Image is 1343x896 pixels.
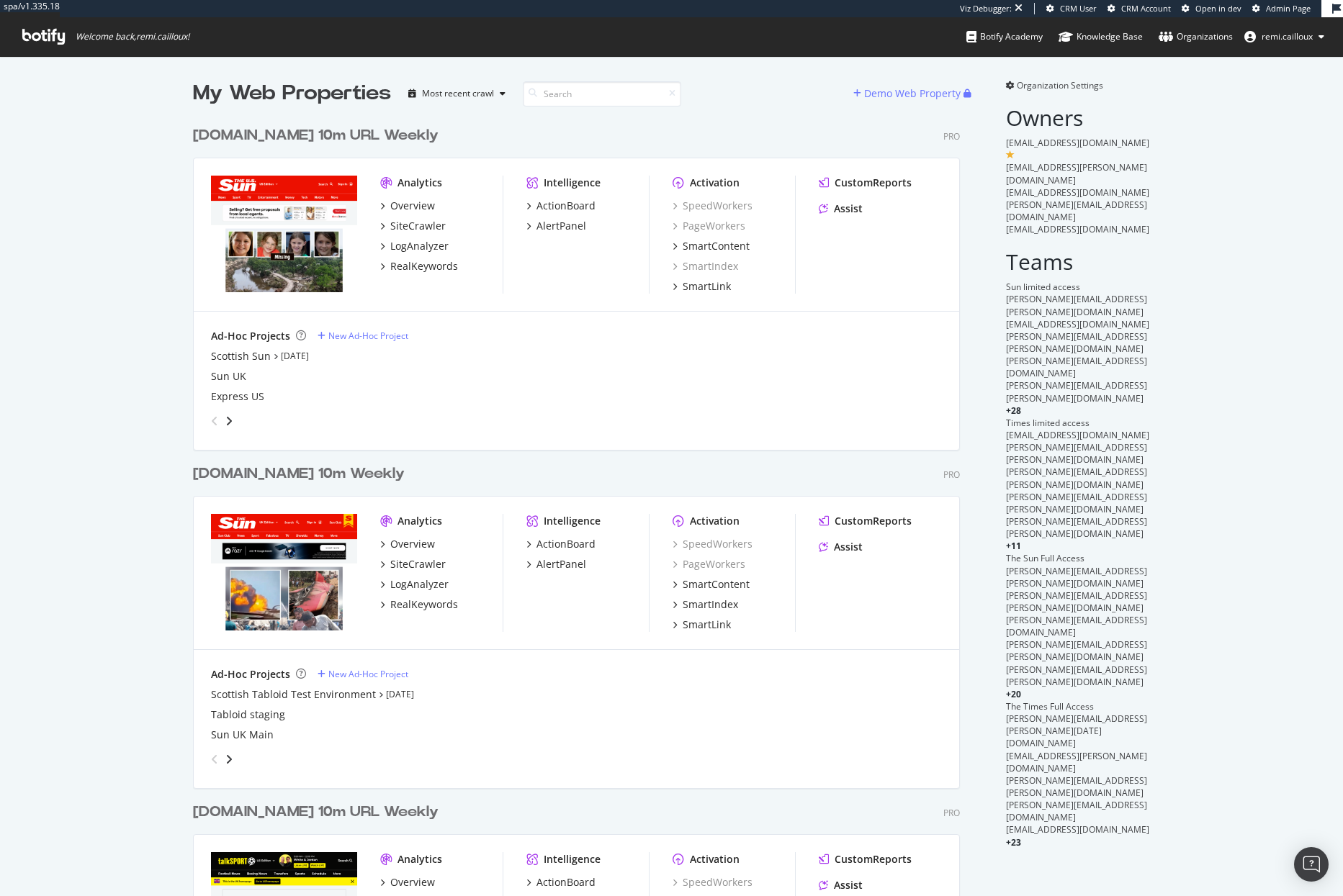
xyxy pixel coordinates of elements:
[390,597,458,612] div: RealKeywords
[1159,17,1233,56] a: Organizations
[1006,589,1147,614] span: [PERSON_NAME][EMAIL_ADDRESS][PERSON_NAME][DOMAIN_NAME]
[673,597,738,612] a: SmartIndex
[211,667,290,682] div: Ad-Hoc Projects
[690,852,740,866] div: Activation
[536,557,586,571] div: AlertPanel
[673,617,731,632] a: SmartLink
[673,239,750,253] a: SmartContent
[966,30,1043,44] div: Botify Academy
[328,668,408,680] div: New Ad-Hoc Project
[1006,137,1149,149] span: [EMAIL_ADDRESS][DOMAIN_NAME]
[1006,161,1147,186] span: [EMAIL_ADDRESS][PERSON_NAME][DOMAIN_NAME]
[673,259,738,273] a: SmartIndex
[205,409,224,433] div: angle-left
[193,802,439,823] div: [DOMAIN_NAME] 10m URL Weekly
[1006,281,1151,293] div: Sun limited access
[1006,441,1147,466] span: [PERSON_NAME][EMAIL_ADDRESS][PERSON_NAME][DOMAIN_NAME]
[211,728,274,742] a: Sun UK Main
[211,687,376,702] a: Scottish Tabloid Test Environment
[1266,3,1311,14] span: Admin Page
[193,463,405,484] div: [DOMAIN_NAME] 10m Weekly
[1108,3,1171,14] a: CRM Account
[403,82,511,105] button: Most recent crawl
[211,369,246,384] div: Sun UK
[1006,223,1149,235] span: [EMAIL_ADDRESS][DOMAIN_NAME]
[1060,3,1097,14] span: CRM User
[1017,79,1103,91] span: Organization Settings
[397,176,442,190] div: Analytics
[1006,836,1021,849] span: + 23
[526,875,596,890] a: ActionBoard
[523,81,681,107] input: Search
[819,852,912,866] a: CustomReports
[390,577,449,592] div: LogAnalyzer
[1006,750,1147,774] span: [EMAIL_ADDRESS][PERSON_NAME][DOMAIN_NAME]
[1006,552,1151,564] div: The Sun Full Access
[1006,774,1147,799] span: [PERSON_NAME][EMAIL_ADDRESS][PERSON_NAME][DOMAIN_NAME]
[1006,540,1021,552] span: + 11
[819,202,863,216] a: Assist
[526,219,586,233] a: AlertPanel
[544,176,601,190] div: Intelligence
[819,878,863,892] a: Assist
[1006,330,1147,355] span: [PERSON_NAME][EMAIL_ADDRESS][PERSON_NAME][DOMAIN_NAME]
[211,329,290,343] div: Ad-Hoc Projects
[1006,293,1147,317] span: [PERSON_NAME][EMAIL_ADDRESS][PERSON_NAME][DOMAIN_NAME]
[673,537,753,551] a: SpeedWorkers
[864,86,961,101] div: Demo Web Property
[1182,3,1241,14] a: Open in dev
[205,748,224,771] div: angle-left
[1294,847,1329,882] div: Open Intercom Messenger
[683,577,750,592] div: SmartContent
[835,176,912,190] div: CustomReports
[673,875,753,890] a: SpeedWorkers
[819,514,912,528] a: CustomReports
[318,330,408,342] a: New Ad-Hoc Project
[1006,799,1147,823] span: [PERSON_NAME][EMAIL_ADDRESS][DOMAIN_NAME]
[211,349,271,363] a: Scottish Sun
[1262,30,1313,42] span: remi.cailloux
[536,875,596,890] div: ActionBoard
[211,389,264,404] a: Express US
[1006,638,1147,663] span: [PERSON_NAME][EMAIL_ADDRESS][PERSON_NAME][DOMAIN_NAME]
[1046,3,1097,14] a: CRM User
[211,707,285,722] a: Tabloid staging
[819,176,912,190] a: CustomReports
[943,469,960,481] div: Pro
[281,350,309,362] a: [DATE]
[1006,712,1147,749] span: [PERSON_NAME][EMAIL_ADDRESS][PERSON_NAME][DATE][DOMAIN_NAME]
[526,199,596,213] a: ActionBoard
[1006,355,1147,379] span: [PERSON_NAME][EMAIL_ADDRESS][DOMAIN_NAME]
[526,537,596,551] a: ActionBoard
[819,540,863,554] a: Assist
[390,199,435,213] div: Overview
[1006,186,1149,199] span: [EMAIL_ADDRESS][DOMAIN_NAME]
[1233,25,1336,48] button: remi.cailloux
[834,540,863,554] div: Assist
[673,279,731,294] a: SmartLink
[1006,491,1147,515] span: [PERSON_NAME][EMAIL_ADDRESS][PERSON_NAME][DOMAIN_NAME]
[386,688,414,700] a: [DATE]
[673,577,750,592] a: SmartContent
[690,176,740,190] div: Activation
[193,125,439,146] div: [DOMAIN_NAME] 10m URL Weekly
[380,219,446,233] a: SiteCrawler
[1006,404,1021,417] span: + 28
[943,130,960,142] div: Pro
[673,219,745,233] a: PageWorkers
[193,463,410,484] a: [DOMAIN_NAME] 10m Weekly
[390,537,435,551] div: Overview
[390,239,449,253] div: LogAnalyzer
[380,597,458,612] a: RealKeywords
[328,330,408,342] div: New Ad-Hoc Project
[1121,3,1171,14] span: CRM Account
[380,875,435,890] a: Overview
[690,514,740,528] div: Activation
